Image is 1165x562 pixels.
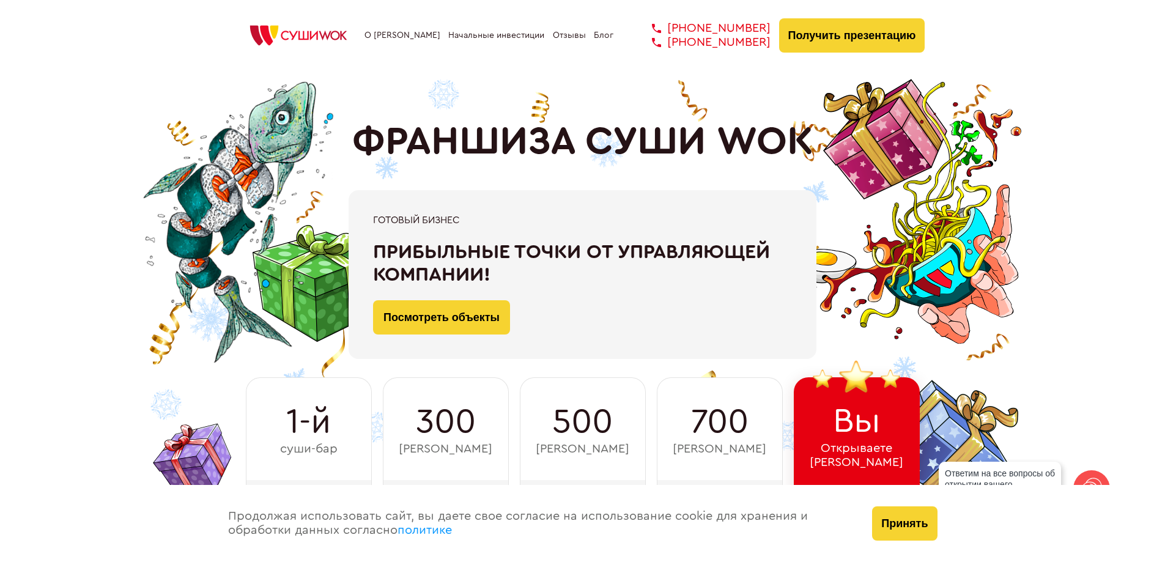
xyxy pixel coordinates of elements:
[399,442,492,456] span: [PERSON_NAME]
[794,480,920,524] div: 2025
[520,480,646,524] div: 2016
[373,300,510,335] a: Посмотреть объекты
[240,22,357,49] img: СУШИWOK
[286,402,331,442] span: 1-й
[939,462,1061,507] div: Ответим на все вопросы об открытии вашего [PERSON_NAME]!
[634,35,771,50] a: [PHONE_NUMBER]
[594,31,613,40] a: Блог
[833,402,881,441] span: Вы
[536,442,629,456] span: [PERSON_NAME]
[216,485,860,562] div: Продолжая использовать сайт, вы даете свое согласие на использование cookie для хранения и обрабо...
[552,402,613,442] span: 500
[352,119,813,165] h1: ФРАНШИЗА СУШИ WOK
[373,241,792,286] div: Прибыльные точки от управляющей компании!
[448,31,544,40] a: Начальные инвестиции
[280,442,338,456] span: суши-бар
[373,215,792,226] div: Готовый бизнес
[383,480,509,524] div: 2014
[246,480,372,524] div: 2011
[691,402,749,442] span: 700
[634,21,771,35] a: [PHONE_NUMBER]
[657,480,783,524] div: 2021
[364,31,440,40] a: О [PERSON_NAME]
[398,524,452,536] a: политике
[872,506,937,541] button: Принять
[673,442,766,456] span: [PERSON_NAME]
[810,442,903,470] span: Открываете [PERSON_NAME]
[779,18,925,53] button: Получить презентацию
[416,402,476,442] span: 300
[553,31,586,40] a: Отзывы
